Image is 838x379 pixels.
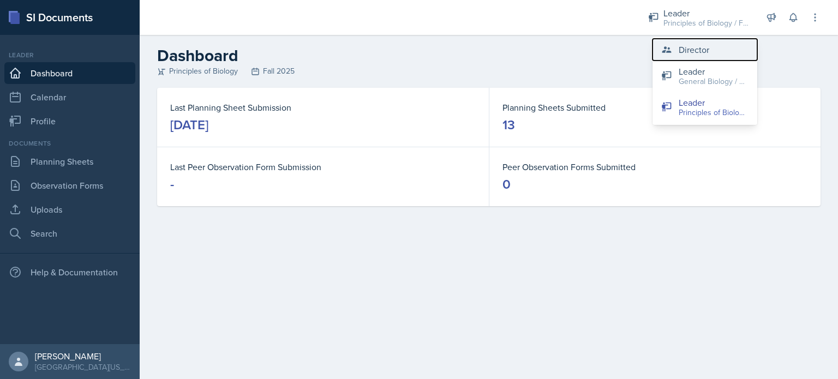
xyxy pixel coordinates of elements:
[663,7,751,20] div: Leader
[502,101,807,114] dt: Planning Sheets Submitted
[679,76,749,87] div: General Biology / Spring 2025
[4,50,135,60] div: Leader
[4,110,135,132] a: Profile
[4,86,135,108] a: Calendar
[502,160,807,173] dt: Peer Observation Forms Submitted
[4,261,135,283] div: Help & Documentation
[653,61,757,92] button: Leader General Biology / Spring 2025
[4,198,135,220] a: Uploads
[663,17,751,29] div: Principles of Biology / Fall 2025
[653,39,757,61] button: Director
[679,107,749,118] div: Principles of Biology / Fall 2025
[35,351,131,362] div: [PERSON_NAME]
[157,65,821,77] div: Principles of Biology Fall 2025
[170,160,476,173] dt: Last Peer Observation Form Submission
[502,116,515,134] div: 13
[170,116,208,134] div: [DATE]
[4,62,135,84] a: Dashboard
[679,65,749,78] div: Leader
[4,151,135,172] a: Planning Sheets
[157,46,821,65] h2: Dashboard
[502,176,511,193] div: 0
[35,362,131,372] div: [GEOGRAPHIC_DATA][US_STATE]
[4,222,135,244] a: Search
[170,176,174,193] div: -
[170,101,476,114] dt: Last Planning Sheet Submission
[4,139,135,148] div: Documents
[679,43,709,56] div: Director
[679,96,749,109] div: Leader
[653,92,757,123] button: Leader Principles of Biology / Fall 2025
[4,175,135,196] a: Observation Forms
